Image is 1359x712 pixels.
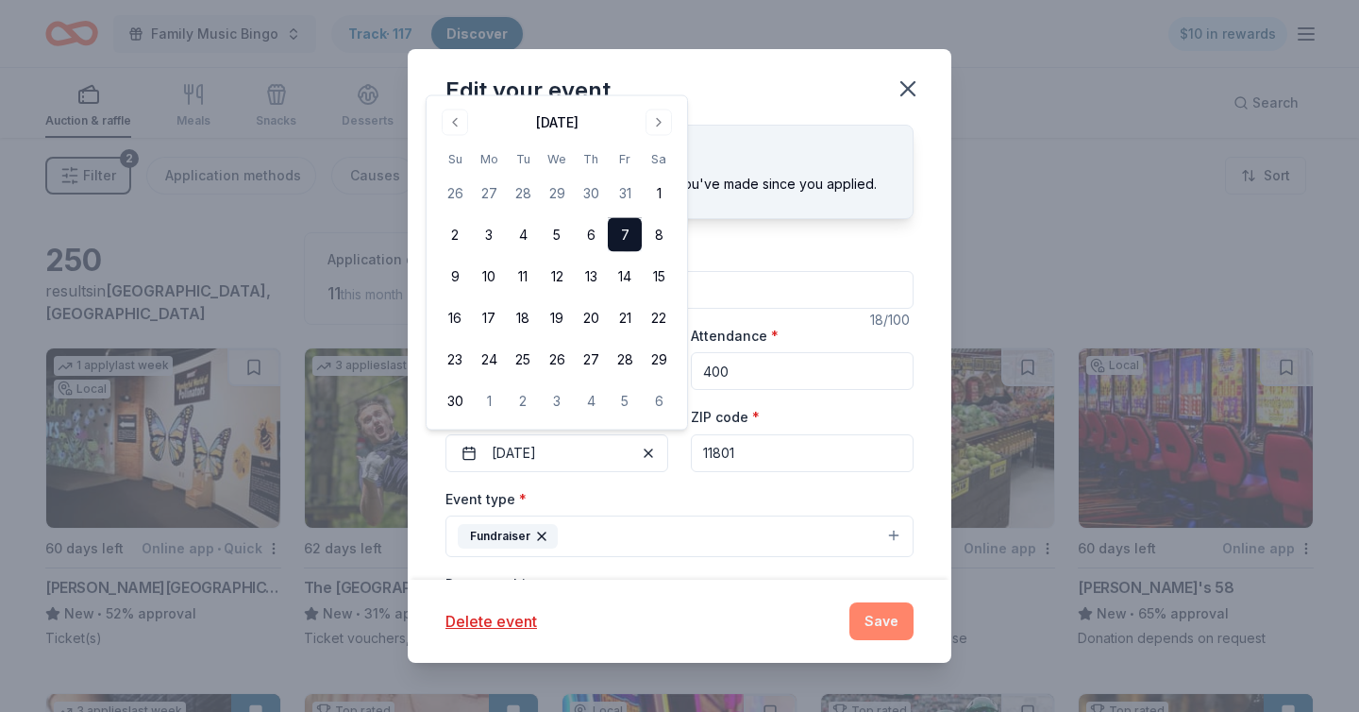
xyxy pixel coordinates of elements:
button: 30 [574,177,608,211]
button: 17 [472,301,506,335]
label: ZIP code [691,408,760,427]
button: 2 [506,384,540,418]
button: 27 [574,343,608,377]
button: 15 [642,260,676,294]
button: 4 [574,384,608,418]
button: 3 [472,218,506,252]
button: 26 [438,177,472,211]
button: Go to next month [646,110,672,136]
button: 6 [574,218,608,252]
button: 19 [540,301,574,335]
button: 21 [608,301,642,335]
button: Delete event [445,610,537,633]
button: 20 [574,301,608,335]
button: 30 [438,384,472,418]
th: Monday [472,149,506,169]
button: 4 [506,218,540,252]
button: 7 [608,218,642,252]
th: Sunday [438,149,472,169]
th: Wednesday [540,149,574,169]
button: 10 [472,260,506,294]
button: 29 [540,177,574,211]
label: Event type [445,490,527,509]
button: Go to previous month [442,110,468,136]
button: 5 [608,384,642,418]
div: Edit your event [445,76,611,106]
button: 25 [506,343,540,377]
button: 8 [642,218,676,252]
button: 2 [438,218,472,252]
button: 23 [438,343,472,377]
label: Attendance [691,327,779,346]
button: 24 [472,343,506,377]
button: 5 [540,218,574,252]
button: Save [849,602,914,640]
button: 3 [540,384,574,418]
input: 12345 (U.S. only) [691,434,914,472]
button: 11 [506,260,540,294]
button: 28 [506,177,540,211]
input: 20 [691,352,914,390]
th: Friday [608,149,642,169]
th: Saturday [642,149,676,169]
button: 28 [608,343,642,377]
button: 14 [608,260,642,294]
button: 31 [608,177,642,211]
button: 1 [472,384,506,418]
button: 13 [574,260,608,294]
button: 6 [642,384,676,418]
button: 18 [506,301,540,335]
div: 18 /100 [870,309,914,331]
div: [DATE] [536,111,579,134]
button: 16 [438,301,472,335]
button: 12 [540,260,574,294]
button: 29 [642,343,676,377]
button: [DATE] [445,434,668,472]
button: 27 [472,177,506,211]
button: Fundraiser [445,516,914,557]
div: Fundraiser [458,524,558,549]
label: Demographic [445,575,533,594]
button: 9 [438,260,472,294]
th: Thursday [574,149,608,169]
button: 26 [540,343,574,377]
th: Tuesday [506,149,540,169]
button: 22 [642,301,676,335]
button: 1 [642,177,676,211]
